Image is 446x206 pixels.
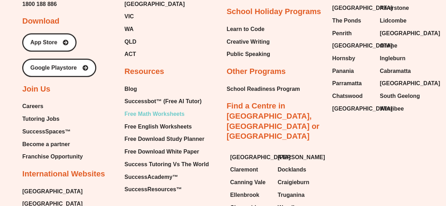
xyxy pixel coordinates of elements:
[124,24,185,35] a: WA
[22,33,77,52] a: App Store
[22,126,83,137] a: SuccessSpaces™
[22,151,83,162] a: Franchise Opportunity
[277,190,304,200] span: Truganina
[124,134,209,144] a: Free Download Study Planner
[230,152,291,163] span: [GEOGRAPHIC_DATA]
[230,152,271,163] a: [GEOGRAPHIC_DATA]
[22,84,50,94] h2: Join Us
[277,152,318,163] a: [PERSON_NAME]
[380,104,420,114] a: Werribee
[329,126,446,206] iframe: Chat Widget
[227,37,270,47] a: Creative Writing
[124,49,136,60] span: ACT
[124,84,137,94] span: Blog
[332,15,361,26] span: The Ponds
[380,28,420,39] a: [GEOGRAPHIC_DATA]
[332,3,373,13] a: [GEOGRAPHIC_DATA]
[380,66,420,76] a: Cabramatta
[124,172,178,182] span: SuccessAcademy™
[332,3,392,13] span: [GEOGRAPHIC_DATA]
[22,139,70,150] span: Become a partner
[380,78,440,89] span: [GEOGRAPHIC_DATA]
[380,28,440,39] span: [GEOGRAPHIC_DATA]
[124,37,136,47] span: QLD
[332,28,352,39] span: Penrith
[380,40,420,51] a: Online
[332,28,373,39] a: Penrith
[124,146,209,157] a: Free Download White Paper
[124,146,199,157] span: Free Download White Paper
[332,53,355,64] span: Hornsby
[332,78,362,89] span: Parramatta
[277,164,306,175] span: Docklands
[332,66,373,76] a: Panania
[124,184,182,195] span: SuccessResources™
[227,7,321,17] h2: School Holiday Programs
[22,101,43,112] span: Careers
[124,11,134,22] span: VIC
[22,126,71,137] span: SuccessSpaces™
[124,121,192,132] span: Free English Worksheets
[230,164,271,175] a: Claremont
[124,96,202,107] span: Successbot™ (Free AI Tutor)
[124,109,184,119] span: Free Math Worksheets
[230,190,259,200] span: Ellenbrook
[380,53,420,64] a: Ingleburn
[332,66,354,76] span: Panania
[277,190,318,200] a: Truganina
[380,66,411,76] span: Cabramatta
[22,114,59,124] span: Tutoring Jobs
[277,152,325,163] span: [PERSON_NAME]
[380,104,404,114] span: Werribee
[124,11,185,22] a: VIC
[380,3,420,13] a: Riverstone
[332,40,373,51] a: [GEOGRAPHIC_DATA]
[380,15,420,26] a: Lidcombe
[227,67,286,77] h2: Other Programs
[332,15,373,26] a: The Ponds
[277,164,318,175] a: Docklands
[230,177,265,188] span: Canning Vale
[380,15,407,26] span: Lidcombe
[380,40,397,51] span: Online
[380,3,409,13] span: Riverstone
[332,104,373,114] a: [GEOGRAPHIC_DATA]
[22,139,83,150] a: Become a partner
[380,91,420,101] a: South Geelong
[332,91,373,101] a: Chatswood
[124,184,209,195] a: SuccessResources™
[124,67,164,77] h2: Resources
[332,53,373,64] a: Hornsby
[124,121,209,132] a: Free English Worksheets
[230,177,271,188] a: Canning Vale
[277,177,309,188] span: Craigieburn
[22,59,96,77] a: Google Playstore
[22,169,105,179] h2: International Websites
[332,91,362,101] span: Chatswood
[230,164,258,175] span: Claremont
[227,24,270,35] a: Learn to Code
[332,78,373,89] a: Parramatta
[124,96,209,107] a: Successbot™ (Free AI Tutor)
[22,186,83,197] a: [GEOGRAPHIC_DATA]
[227,49,270,60] a: Public Speaking
[332,40,392,51] span: [GEOGRAPHIC_DATA]
[380,78,420,89] a: [GEOGRAPHIC_DATA]
[227,37,270,47] span: Creative Writing
[277,177,318,188] a: Craigieburn
[124,159,209,170] a: Success Tutoring Vs The World
[22,16,59,26] h2: Download
[124,84,209,94] a: Blog
[380,53,405,64] span: Ingleburn
[22,101,83,112] a: Careers
[227,84,300,94] a: School Readiness Program
[124,134,204,144] span: Free Download Study Planner
[124,109,209,119] a: Free Math Worksheets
